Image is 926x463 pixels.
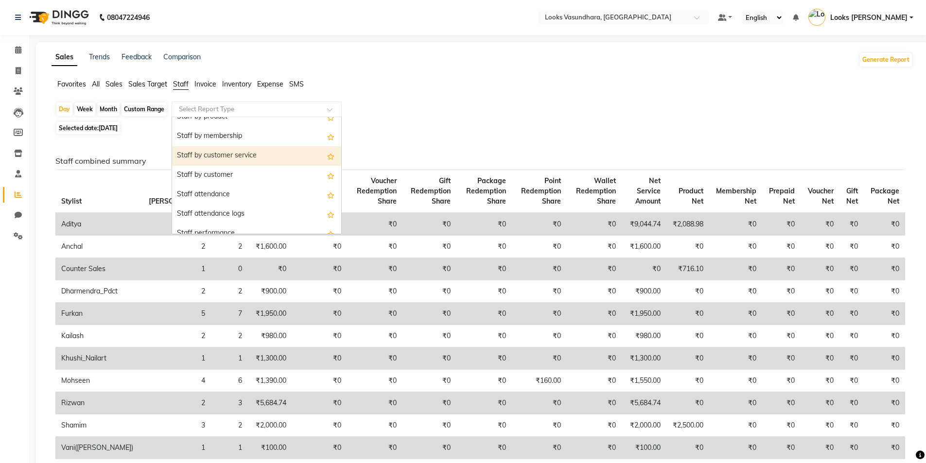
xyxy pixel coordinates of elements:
span: Package Redemption Share [466,176,506,206]
td: ₹0 [864,280,905,303]
td: ₹0 [512,437,566,459]
span: Voucher Net [808,187,834,206]
td: ₹0 [801,236,839,258]
td: ₹0 [567,280,622,303]
img: Looks Vasundhara GZB [808,9,825,26]
td: ₹0 [567,236,622,258]
td: 2 [211,280,248,303]
td: ₹0 [456,437,512,459]
td: ₹1,950.00 [248,303,292,325]
td: ₹0 [292,414,348,437]
td: ₹0 [801,437,839,459]
td: ₹0 [512,303,566,325]
td: 1 [143,437,211,459]
td: ₹0 [512,392,566,414]
td: 2 [143,280,211,303]
td: ₹0 [292,347,348,370]
td: 0 [211,258,248,280]
span: Selected date: [56,122,120,134]
div: Staff by product [172,107,341,127]
td: ₹0 [709,280,762,303]
div: Day [56,103,72,116]
td: ₹0 [762,325,801,347]
td: ₹0 [839,303,864,325]
td: ₹0 [402,280,456,303]
td: ₹0 [292,303,348,325]
td: ₹0 [839,414,864,437]
td: ₹0 [801,414,839,437]
td: ₹0 [347,437,402,459]
div: Staff performance [172,224,341,243]
td: 2 [143,392,211,414]
td: ₹0 [762,258,801,280]
td: ₹0 [402,392,456,414]
td: ₹5,684.74 [622,392,666,414]
span: Add this report to Favorites List [327,189,334,201]
td: ₹160.00 [512,370,566,392]
td: ₹0 [567,303,622,325]
td: ₹0 [709,370,762,392]
span: Add this report to Favorites List [327,208,334,220]
td: 2 [143,213,211,236]
td: ₹0 [456,392,512,414]
td: ₹0 [762,303,801,325]
a: Sales [52,49,77,66]
td: ₹0 [864,303,905,325]
span: Add this report to Favorites List [327,170,334,181]
td: ₹0 [347,280,402,303]
span: Add this report to Favorites List [327,228,334,240]
td: ₹0 [347,347,402,370]
div: Staff by membership [172,127,341,146]
td: 1 [143,347,211,370]
td: 2 [211,325,248,347]
td: ₹100.00 [622,437,666,459]
td: ₹1,390.00 [248,370,292,392]
td: ₹0 [347,370,402,392]
td: ₹5,684.74 [248,392,292,414]
td: ₹0 [292,280,348,303]
td: ₹0 [347,325,402,347]
td: ₹1,300.00 [248,347,292,370]
td: ₹0 [666,236,709,258]
td: ₹0 [567,213,622,236]
td: ₹2,500.00 [666,414,709,437]
span: Sales [105,80,122,88]
td: ₹1,600.00 [248,236,292,258]
div: Staff attendance logs [172,205,341,224]
td: Kailash [55,325,143,347]
td: ₹0 [864,213,905,236]
span: [DATE] [99,124,118,132]
td: ₹0 [347,213,402,236]
td: ₹980.00 [622,325,666,347]
td: ₹0 [567,258,622,280]
td: ₹0 [666,325,709,347]
td: ₹0 [456,414,512,437]
td: ₹0 [292,392,348,414]
a: Feedback [122,52,152,61]
td: ₹100.00 [248,437,292,459]
td: 3 [211,392,248,414]
td: ₹0 [709,236,762,258]
td: ₹2,000.00 [622,414,666,437]
td: ₹0 [512,280,566,303]
div: Staff attendance [172,185,341,205]
td: Khushi_Nailart [55,347,143,370]
td: ₹0 [292,325,348,347]
td: 6 [211,370,248,392]
td: ₹0 [801,303,839,325]
td: ₹0 [839,258,864,280]
td: ₹0 [864,236,905,258]
td: Counter Sales [55,258,143,280]
ng-dropdown-panel: Options list [172,117,342,234]
td: ₹716.10 [666,258,709,280]
td: Rizwan [55,392,143,414]
td: ₹0 [347,236,402,258]
span: Stylist [61,197,82,206]
td: ₹0 [402,437,456,459]
td: ₹0 [402,325,456,347]
td: ₹0 [402,414,456,437]
td: 1 [211,347,248,370]
td: ₹0 [762,392,801,414]
td: Furkan [55,303,143,325]
h6: Staff combined summary [55,156,905,166]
